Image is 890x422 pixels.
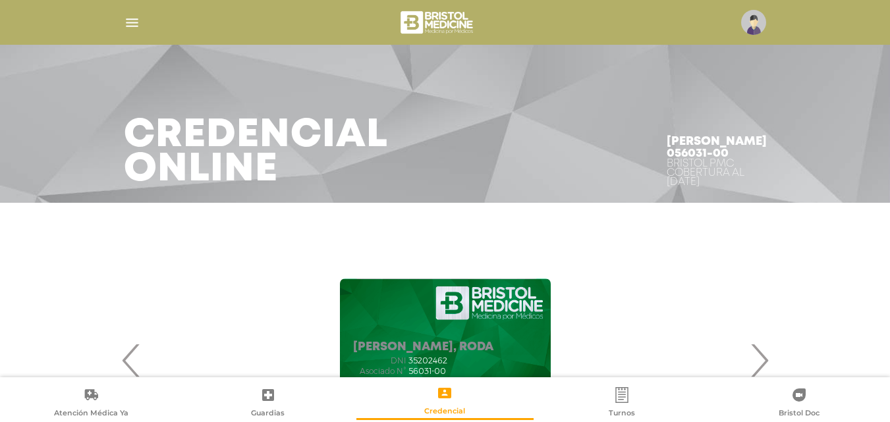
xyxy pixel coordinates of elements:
span: Bristol Doc [779,408,820,420]
a: Guardias [180,386,357,420]
h4: [PERSON_NAME] 056031-00 [667,136,767,159]
a: Turnos [534,386,711,420]
img: bristol-medicine-blanco.png [399,7,477,38]
h5: [PERSON_NAME], RODA [353,340,493,355]
span: Previous [119,325,144,396]
span: Atención Médica Ya [54,408,128,420]
span: 35202462 [408,356,447,365]
span: 56031-00 [408,367,446,376]
h3: Credencial Online [124,119,388,187]
span: Turnos [609,408,635,420]
a: Credencial [356,384,534,418]
span: Guardias [251,408,285,420]
span: Next [746,325,772,396]
span: DNI [353,356,406,365]
span: Asociado N° [353,367,406,376]
a: Bristol Doc [710,386,887,420]
a: Atención Médica Ya [3,386,180,420]
span: Credencial [424,406,465,418]
img: Cober_menu-lines-white.svg [124,14,140,31]
div: Bristol PMC Cobertura al [DATE] [667,159,767,187]
img: profile-placeholder.svg [741,10,766,35]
